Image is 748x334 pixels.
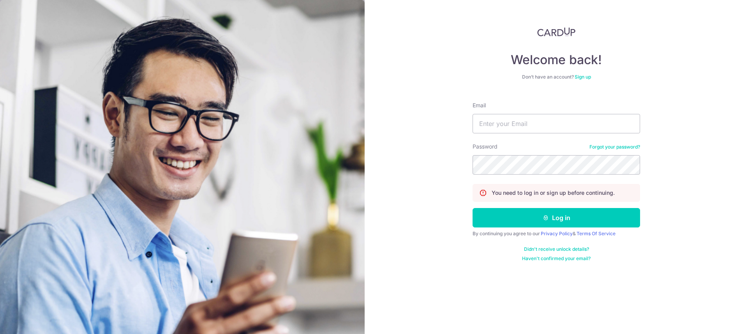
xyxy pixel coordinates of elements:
a: Terms Of Service [577,231,616,236]
img: CardUp Logo [537,27,575,37]
input: Enter your Email [473,114,640,133]
button: Log in [473,208,640,227]
a: Haven't confirmed your email? [522,255,591,262]
h4: Welcome back! [473,52,640,68]
a: Forgot your password? [589,144,640,150]
p: You need to log in or sign up before continuing. [492,189,615,197]
label: Email [473,101,486,109]
a: Sign up [575,74,591,80]
div: Don’t have an account? [473,74,640,80]
div: By continuing you agree to our & [473,231,640,237]
a: Didn't receive unlock details? [524,246,589,252]
a: Privacy Policy [541,231,573,236]
label: Password [473,143,497,150]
